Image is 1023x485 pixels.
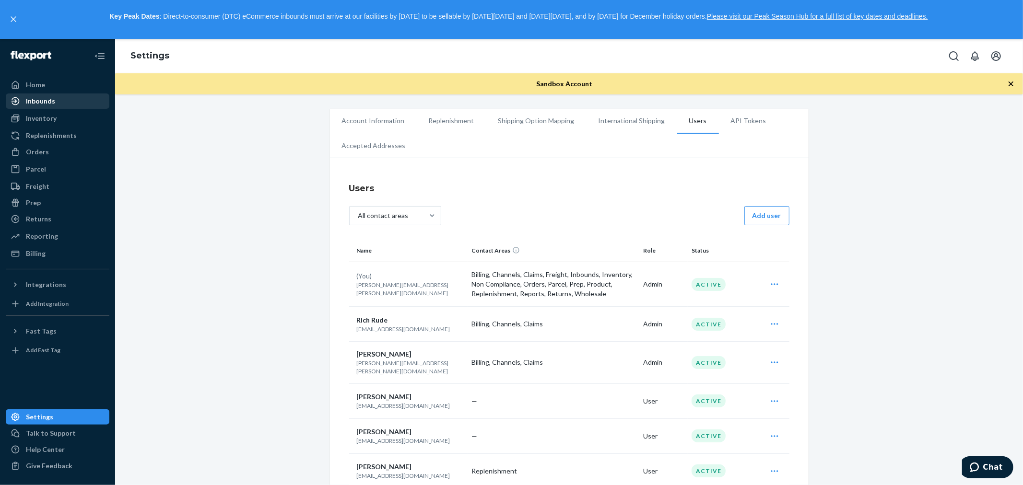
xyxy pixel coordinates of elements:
button: Give Feedback [6,458,109,473]
div: Active [692,464,726,477]
div: Orders [26,147,49,157]
strong: Key Peak Dates [109,12,159,20]
a: Returns [6,211,109,227]
a: Billing [6,246,109,261]
p: : Direct-to-consumer (DTC) eCommerce inbounds must arrive at our facilities by [DATE] to be sella... [23,9,1014,25]
p: [EMAIL_ADDRESS][DOMAIN_NAME] [357,472,464,480]
span: — [471,397,477,405]
div: Talk to Support [26,428,76,438]
h4: Users [349,182,789,195]
p: Billing, Channels, Claims, Freight, Inbounds, Inventory, Non Compliance, Orders, Parcel, Prep, Pr... [471,270,635,299]
div: Fast Tags [26,326,57,336]
div: All contact areas [358,211,409,220]
span: Rich Rude [357,316,388,324]
li: Account Information [330,109,417,133]
div: Replenishments [26,131,77,140]
div: Give Feedback [26,461,72,471]
span: [PERSON_NAME] [357,350,412,358]
button: Open Search Box [944,46,964,66]
td: Admin [639,342,688,383]
button: Close Navigation [90,46,109,66]
a: Orders [6,144,109,160]
div: Returns [26,214,51,224]
div: Billing [26,249,46,258]
div: Reporting [26,231,58,241]
p: Billing, Channels, Claims [471,319,635,329]
a: Settings [6,409,109,425]
div: Active [692,429,726,442]
td: User [639,418,688,453]
div: Open user actions [762,392,787,411]
div: Help Center [26,445,65,454]
li: Accepted Addresses [330,134,418,158]
div: Active [692,318,726,331]
span: [PERSON_NAME] [357,427,412,436]
a: Inbounds [6,93,109,109]
li: International Shipping [587,109,677,133]
th: Name [349,239,468,262]
a: Prep [6,195,109,210]
div: Active [692,356,726,369]
div: Add Integration [26,300,69,308]
div: Open user actions [762,427,787,446]
a: Freight [6,179,109,194]
a: Add Fast Tag [6,343,109,358]
button: Open account menu [987,46,1006,66]
iframe: Opens a widget where you can chat to one of our agents [962,456,1013,480]
th: Contact Areas [468,239,639,262]
div: Open user actions [762,314,787,334]
div: Inventory [26,114,57,123]
td: Admin [639,307,688,342]
a: Help Center [6,442,109,457]
div: Home [26,80,45,90]
a: Replenishments [6,128,109,143]
p: [EMAIL_ADDRESS][DOMAIN_NAME] [357,402,464,410]
li: Shipping Option Mapping [486,109,587,133]
div: Active [692,278,726,291]
p: Replenishment [471,466,635,476]
a: Add Integration [6,296,109,312]
p: [PERSON_NAME][EMAIL_ADDRESS][PERSON_NAME][DOMAIN_NAME] [357,359,464,375]
button: close, [9,14,18,24]
span: [PERSON_NAME] [357,462,412,471]
button: Integrations [6,277,109,292]
a: Please visit our Peak Season Hub for a full list of key dates and deadlines. [707,12,928,20]
div: Freight [26,182,49,191]
p: [PERSON_NAME][EMAIL_ADDRESS][PERSON_NAME][DOMAIN_NAME] [357,281,464,297]
ol: breadcrumbs [123,42,177,70]
th: Status [688,239,758,262]
td: Admin [639,262,688,307]
div: Integrations [26,280,66,289]
a: Reporting [6,229,109,244]
p: [EMAIL_ADDRESS][DOMAIN_NAME] [357,437,464,445]
img: Flexport logo [11,51,51,60]
div: Active [692,394,726,407]
li: Replenishment [417,109,486,133]
div: Open user actions [762,462,787,481]
p: [EMAIL_ADDRESS][DOMAIN_NAME] [357,325,464,333]
div: Open user actions [762,275,787,294]
div: Parcel [26,164,46,174]
li: API Tokens [719,109,778,133]
a: Home [6,77,109,92]
button: Add user [744,206,789,225]
div: Add Fast Tag [26,346,60,354]
th: Role [639,239,688,262]
div: Inbounds [26,96,55,106]
span: Sandbox Account [536,80,592,88]
a: Settings [130,50,169,61]
p: Billing, Channels, Claims [471,358,635,367]
span: [PERSON_NAME] [357,393,412,401]
div: Settings [26,412,53,422]
td: User [639,383,688,418]
button: Talk to Support [6,426,109,441]
a: Parcel [6,162,109,177]
span: — [471,432,477,440]
li: Users [677,109,719,134]
a: Inventory [6,111,109,126]
span: (You) [357,272,372,280]
div: Open user actions [762,353,787,372]
button: Fast Tags [6,323,109,339]
div: Prep [26,198,41,208]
